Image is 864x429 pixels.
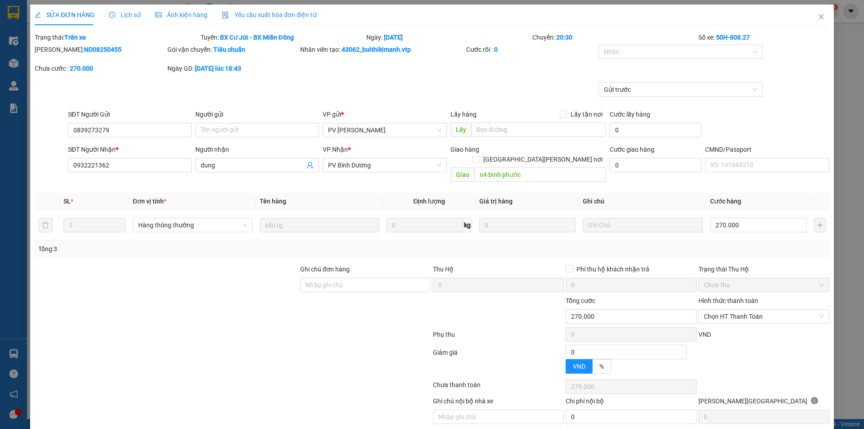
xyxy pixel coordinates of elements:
span: Cước hàng [710,198,741,205]
span: Hàng thông thường [138,218,247,232]
span: info-circle [811,397,818,404]
div: Gói vận chuyển: [167,45,298,54]
span: SỬA ĐƠN HÀNG [35,11,94,18]
div: Nhân viên tạo: [300,45,464,54]
div: Ngày: [366,32,532,42]
div: Chuyến: [531,32,697,42]
span: picture [155,12,162,18]
label: Cước giao hàng [610,146,654,153]
div: Tổng: 3 [38,244,333,254]
div: Chi phí nội bộ [566,396,697,410]
span: VND [698,331,711,338]
input: Dọc đường [474,167,606,182]
input: VD: Bàn, Ghế [260,218,379,232]
img: icon [222,12,229,19]
span: % [599,363,604,370]
b: 50H-808.27 [716,34,750,41]
b: Trên xe [64,34,86,41]
span: Lấy hàng [450,111,477,118]
button: plus [814,218,826,232]
span: Giá trị hàng [479,198,513,205]
span: Đơn vị tính [133,198,166,205]
span: Phí thu hộ khách nhận trả [573,264,653,274]
b: 270.000 [70,65,93,72]
label: Ghi chú đơn hàng [300,266,350,273]
span: Yêu cầu xuất hóa đơn điện tử [222,11,317,18]
span: Thu Hộ [433,266,454,273]
label: Hình thức thanh toán [698,297,758,304]
div: Ngày GD: [167,63,298,73]
input: Nhập ghi chú [433,410,564,424]
div: CMND/Passport [705,145,829,154]
span: Giao [450,167,474,182]
div: Số xe: [697,32,830,42]
span: user-add [307,162,314,169]
div: [PERSON_NAME][GEOGRAPHIC_DATA] [698,396,829,410]
input: 0 [479,218,576,232]
b: ND08250455 [84,46,121,53]
span: Ảnh kiện hàng [155,11,207,18]
div: Giảm giá [432,348,565,378]
div: SĐT Người Nhận [68,145,192,154]
span: VP Nhận [323,146,348,153]
div: Cước rồi : [466,45,597,54]
th: Ghi chú [580,193,706,210]
div: [PERSON_NAME]: [35,45,166,54]
span: Gửi trước [604,83,758,96]
div: Phụ thu [432,330,565,345]
span: close [818,13,825,20]
b: 43062_buithikimanh.vtp [342,46,411,53]
span: Chọn HT Thanh Toán [704,310,824,323]
b: BX Cư Jút - BX Miền Đông [220,34,294,41]
input: Cước giao hàng [610,158,702,172]
div: SĐT Người Gửi [68,109,192,119]
label: Cước lấy hàng [610,111,650,118]
div: Người nhận [195,145,319,154]
span: clock-circle [109,12,115,18]
input: Ghi chú đơn hàng [300,278,431,292]
span: Lấy [450,122,471,137]
button: delete [38,218,53,232]
span: Tổng cước [566,297,595,304]
div: Chưa thanh toán [432,380,565,396]
div: Người gửi [195,109,319,119]
b: [DATE] [384,34,403,41]
div: Chưa cước : [35,63,166,73]
span: Giao hàng [450,146,479,153]
span: [GEOGRAPHIC_DATA][PERSON_NAME] nơi [480,154,606,164]
span: edit [35,12,41,18]
span: Tên hàng [260,198,286,205]
span: VND [573,363,585,370]
span: Chưa thu [704,278,824,292]
input: Dọc đường [471,122,606,137]
span: Lịch sử [109,11,141,18]
b: Tiêu chuẩn [213,46,245,53]
span: PV Bình Dương [328,158,441,172]
div: Trạng thái: [34,32,200,42]
span: Định lượng [414,198,445,205]
b: 20:30 [556,34,572,41]
input: Cước lấy hàng [610,123,702,137]
div: Trạng thái Thu Hộ [698,264,829,274]
b: 0 [494,46,498,53]
div: Ghi chú nội bộ nhà xe [433,396,564,410]
span: Lấy tận nơi [567,109,606,119]
div: Tuyến: [200,32,366,42]
span: SL [63,198,71,205]
div: VP gửi [323,109,447,119]
button: Close [809,5,834,30]
span: kg [463,218,472,232]
input: Ghi Chú [583,218,703,232]
span: PV Nam Đong [328,123,441,137]
b: [DATE] lúc 18:43 [195,65,241,72]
